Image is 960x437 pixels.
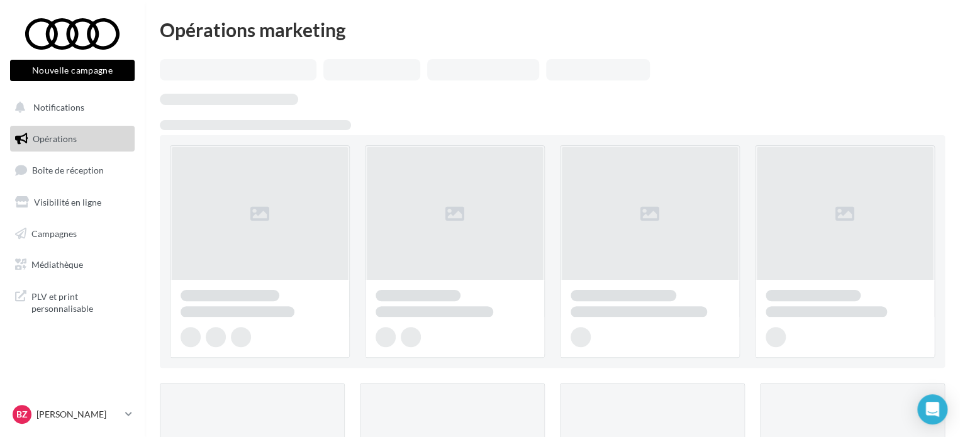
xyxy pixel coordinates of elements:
div: Open Intercom Messenger [917,394,947,424]
a: Opérations [8,126,137,152]
a: Boîte de réception [8,157,137,184]
span: Boîte de réception [32,165,104,175]
p: [PERSON_NAME] [36,408,120,421]
button: Notifications [8,94,132,121]
span: Médiathèque [31,259,83,270]
span: Notifications [33,102,84,113]
span: Visibilité en ligne [34,197,101,207]
a: Visibilité en ligne [8,189,137,216]
span: PLV et print personnalisable [31,288,130,315]
a: Campagnes [8,221,137,247]
span: BZ [16,408,28,421]
a: BZ [PERSON_NAME] [10,402,135,426]
button: Nouvelle campagne [10,60,135,81]
a: PLV et print personnalisable [8,283,137,320]
span: Campagnes [31,228,77,238]
div: Opérations marketing [160,20,945,39]
span: Opérations [33,133,77,144]
a: Médiathèque [8,252,137,278]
